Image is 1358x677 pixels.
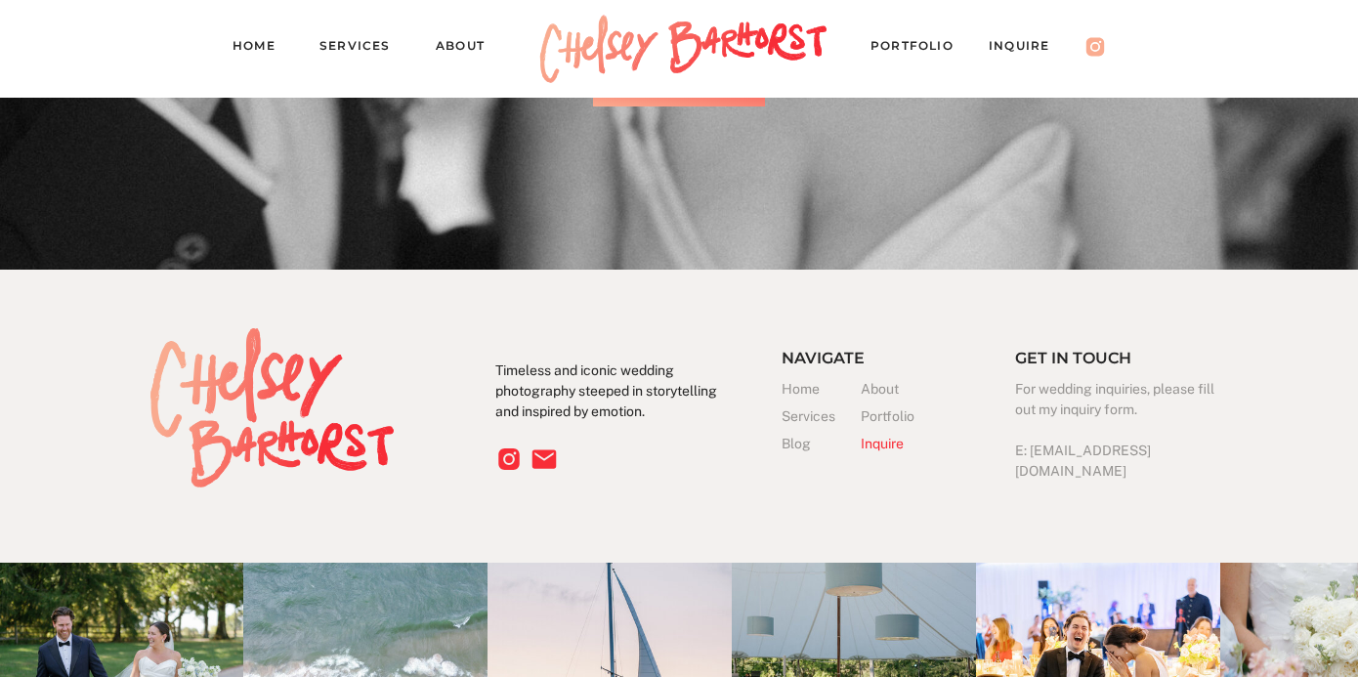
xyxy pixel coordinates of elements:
[782,434,861,454] a: Blog
[861,379,940,400] a: About
[495,360,729,433] p: Timeless and iconic wedding photography steeped in storytelling and inspired by emotion.
[861,434,940,454] a: Inquire
[870,35,972,63] a: PORTFOLIO
[233,35,291,63] a: Home
[782,406,861,427] a: Services
[989,35,1069,63] a: Inquire
[1015,379,1222,471] h3: For wedding inquiries, please fill out my inquiry form. E: [EMAIL_ADDRESS][DOMAIN_NAME]
[436,35,503,63] a: About
[782,379,861,400] a: Home
[1015,345,1138,365] h3: Get in touch
[319,35,407,63] a: Services
[782,345,905,365] h3: Navigate
[861,406,940,427] a: Portfolio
